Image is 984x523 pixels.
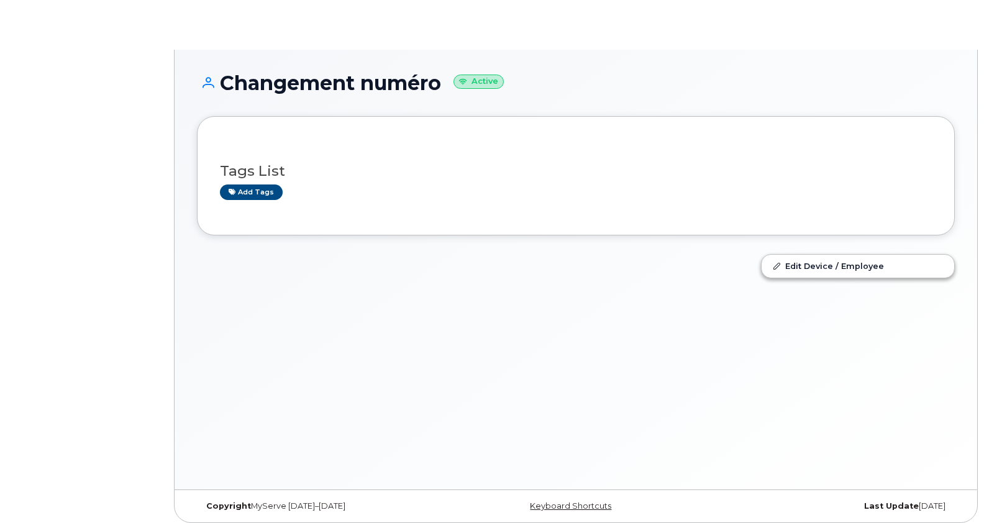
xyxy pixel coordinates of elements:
strong: Copyright [206,501,251,511]
div: [DATE] [702,501,955,511]
h3: Tags List [220,163,932,179]
strong: Last Update [864,501,919,511]
a: Add tags [220,184,283,200]
div: MyServe [DATE]–[DATE] [197,501,450,511]
a: Keyboard Shortcuts [530,501,611,511]
h1: Changement numéro [197,72,955,94]
small: Active [453,75,504,89]
a: Edit Device / Employee [762,255,954,277]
